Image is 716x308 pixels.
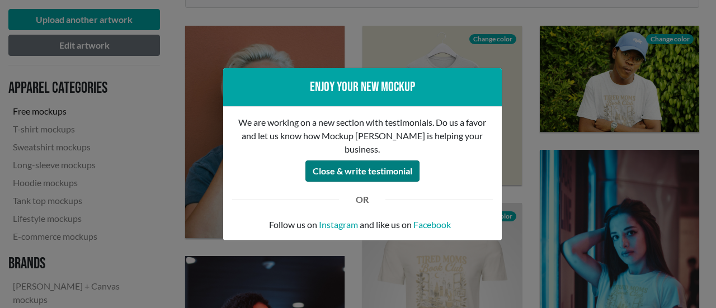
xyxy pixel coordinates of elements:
[305,160,420,182] button: Close & write testimonial
[232,77,493,97] div: Enjoy your new mockup
[232,116,493,156] p: We are working on a new section with testimonials. Do us a favor and let us know how Mockup [PERS...
[413,218,451,231] a: Facebook
[305,162,420,173] a: Close & write testimonial
[319,218,358,231] a: Instagram
[347,193,377,206] div: OR
[232,218,493,231] p: Follow us on and like us on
